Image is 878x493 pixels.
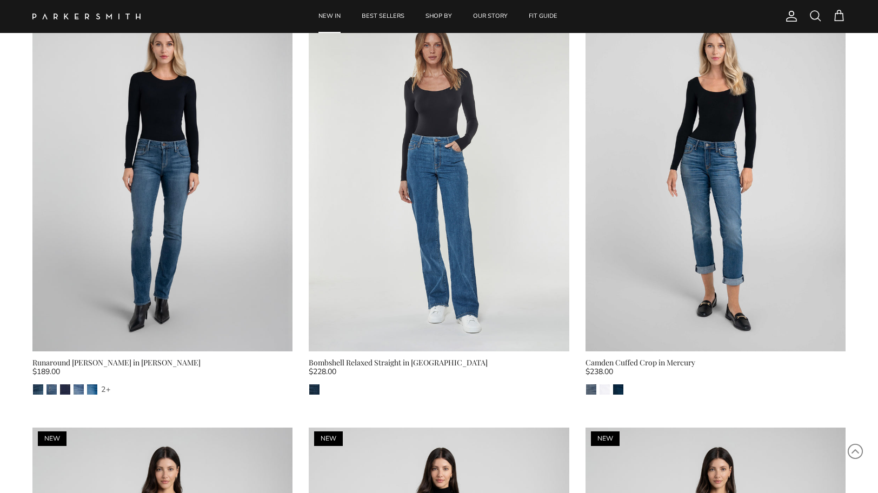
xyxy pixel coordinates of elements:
[87,384,97,395] img: Azure
[309,357,569,369] div: Bombshell Relaxed Straight in [GEOGRAPHIC_DATA]
[32,366,60,378] span: $189.00
[32,14,141,19] img: Parker Smith
[32,357,292,395] a: Runaround [PERSON_NAME] in [PERSON_NAME] $189.00 GashJaggerCamdenLustAzure 2+
[613,384,623,395] img: Midnight
[46,384,57,395] a: Jagger
[33,384,43,395] img: Gash
[59,384,71,395] a: Camden
[613,384,624,395] a: Midnight
[586,357,846,395] a: Camden Cuffed Crop in Mercury $238.00 MercuryEternal WhiteMidnight
[100,384,126,395] a: 2+
[309,366,336,378] span: $228.00
[73,384,84,395] a: Lust
[586,384,597,395] a: Mercury
[781,10,798,23] a: Account
[74,384,84,395] img: Lust
[309,357,569,395] a: Bombshell Relaxed Straight in [GEOGRAPHIC_DATA] $228.00 Pacific
[87,384,98,395] a: Azure
[586,384,596,395] img: Mercury
[586,357,846,369] div: Camden Cuffed Crop in Mercury
[600,384,610,395] img: Eternal White
[847,443,863,459] svg: Scroll to Top
[309,384,320,395] img: Pacific
[101,384,111,395] div: 2+
[599,384,610,395] a: Eternal White
[32,357,292,369] div: Runaround [PERSON_NAME] in [PERSON_NAME]
[586,366,613,378] span: $238.00
[32,384,44,395] a: Gash
[46,384,57,395] img: Jagger
[60,384,70,395] img: Camden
